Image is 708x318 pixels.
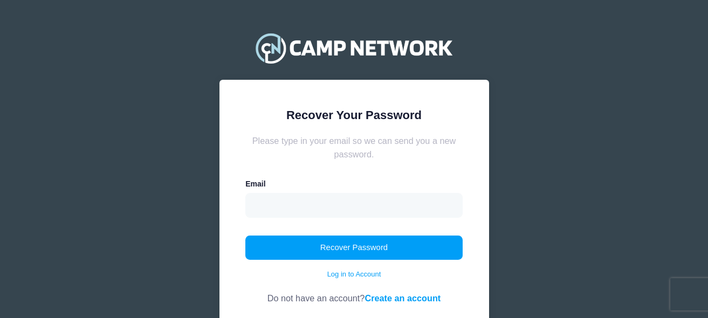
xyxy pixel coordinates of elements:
[245,106,463,124] div: Recover Your Password
[245,236,463,260] button: Recover Password
[245,178,265,190] label: Email
[327,269,381,280] a: Log in to Account
[365,293,441,303] a: Create an account
[251,26,457,70] img: Camp Network
[245,279,463,305] div: Do not have an account?
[245,134,463,161] div: Please type in your email so we can send you a new password.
